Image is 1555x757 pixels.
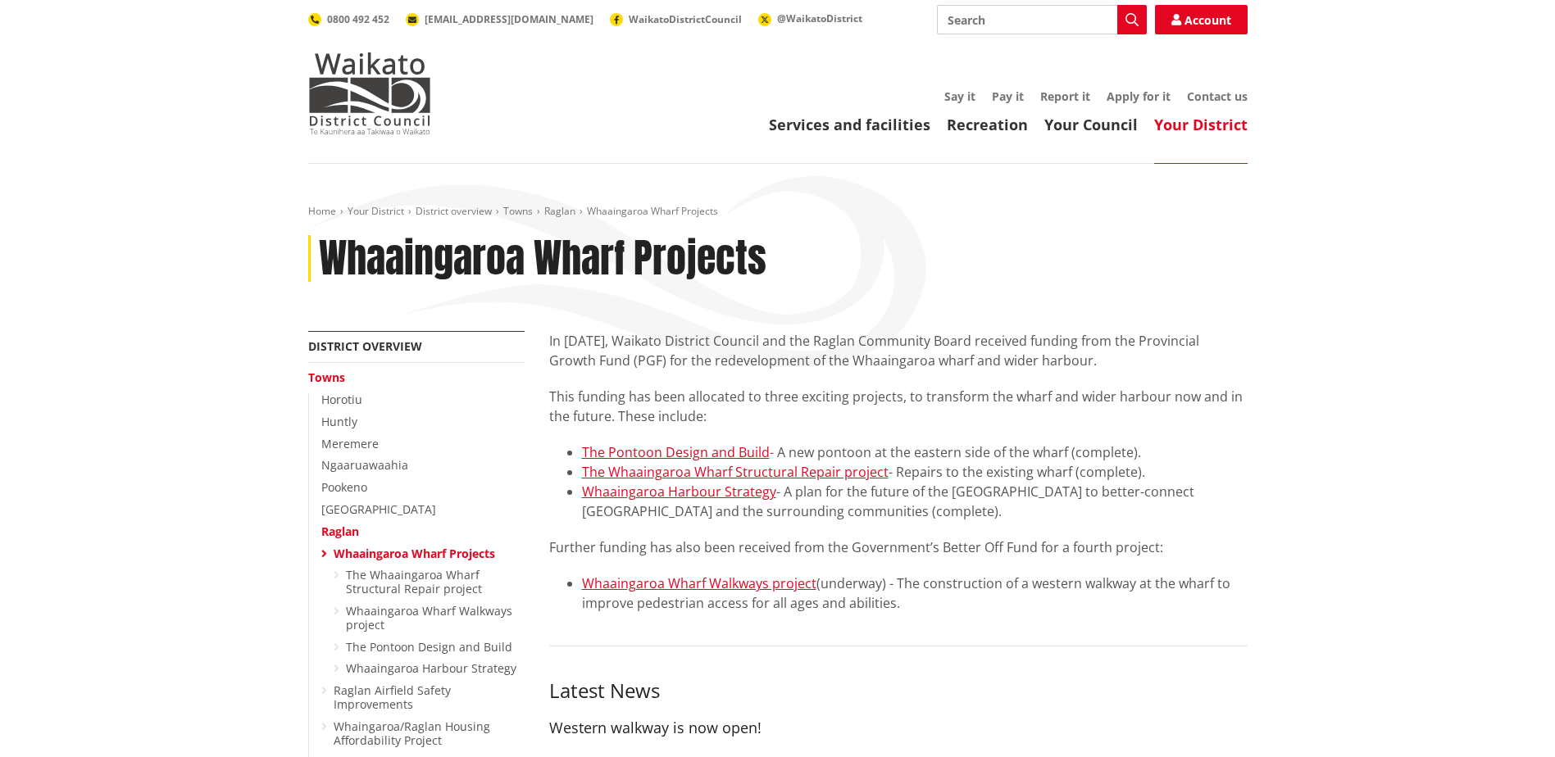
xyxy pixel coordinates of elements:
img: Waikato District Council - Te Kaunihera aa Takiwaa o Waikato [308,52,431,134]
span: [EMAIL_ADDRESS][DOMAIN_NAME] [425,12,593,26]
span: 0800 492 452 [327,12,389,26]
input: Search input [937,5,1147,34]
span: @WaikatoDistrict [777,11,862,25]
span: Whaaingaroa Wharf Projects [587,204,718,218]
a: Raglan [544,204,575,218]
a: Your Council [1044,115,1138,134]
a: [EMAIL_ADDRESS][DOMAIN_NAME] [406,12,593,26]
a: Account [1155,5,1248,34]
a: @WaikatoDistrict [758,11,862,25]
a: Pookeno [321,479,367,495]
a: Your District [348,204,404,218]
a: Report it [1040,88,1090,104]
h3: Latest News [549,679,1248,703]
a: Towns [503,204,533,218]
a: Raglan Airfield Safety Improvements [334,682,451,712]
a: District overview [308,338,422,354]
a: Services and facilities [769,115,930,134]
a: Say it [944,88,975,104]
li: - A plan for the future of the [GEOGRAPHIC_DATA] to better-connect [GEOGRAPHIC_DATA] and the surr... [582,482,1248,521]
a: Horotiu [321,392,362,407]
a: 0800 492 452 [308,12,389,26]
a: Recreation [947,115,1028,134]
a: The Pontoon Design and Build [582,443,770,461]
li: - A new pontoon at the eastern side of the wharf (complete). [582,442,1248,462]
p: This funding has been allocated to three exciting projects, to transform the wharf and wider harb... [549,387,1248,426]
h1: Whaaingaroa Wharf Projects [319,235,766,283]
a: Raglan [321,524,359,539]
a: Ngaaruawaahia [321,457,408,473]
a: Home [308,204,336,218]
span: WaikatoDistrictCouncil [629,12,742,26]
li: - Repairs to the existing wharf (complete). [582,462,1248,482]
a: The Whaaingaroa Wharf Structural Repair project [346,567,482,596]
a: Whaaingaroa Wharf Projects [334,546,495,561]
a: Pay it [992,88,1024,104]
a: [GEOGRAPHIC_DATA] [321,501,436,517]
a: The Pontoon Design and Build [346,639,512,655]
a: Huntly [321,414,357,429]
a: Towns [308,369,345,385]
a: Whaaingaroa Harbour Strategy [582,483,776,501]
a: Whaaingaroa Harbour Strategy [346,660,516,676]
a: WaikatoDistrictCouncil [610,12,742,26]
nav: breadcrumb [308,205,1248,219]
a: Your District [1154,115,1248,134]
a: Meremere [321,436,379,451]
a: The Whaaingaroa Wharf Structural Repair project [582,463,889,481]
li: (underway) - The construction of a western walkway at the wharf to improve pedestrian access for ... [582,573,1248,613]
h4: Western walkway is now open! [549,719,1248,737]
a: Whaingaroa/Raglan Housing Affordability Project [334,718,490,748]
p: Further funding has also been received from the Government’s Better Off Fund for a fourth project: [549,537,1248,557]
a: Apply for it [1107,88,1171,104]
p: In [DATE], Waikato District Council and the Raglan Community Board received funding from the Prov... [549,331,1248,370]
a: Whaaingaroa Wharf Walkways project [582,574,816,592]
a: District overview [416,204,492,218]
a: Whaaingaroa Wharf Walkways project [346,603,512,632]
a: Contact us [1187,88,1248,104]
